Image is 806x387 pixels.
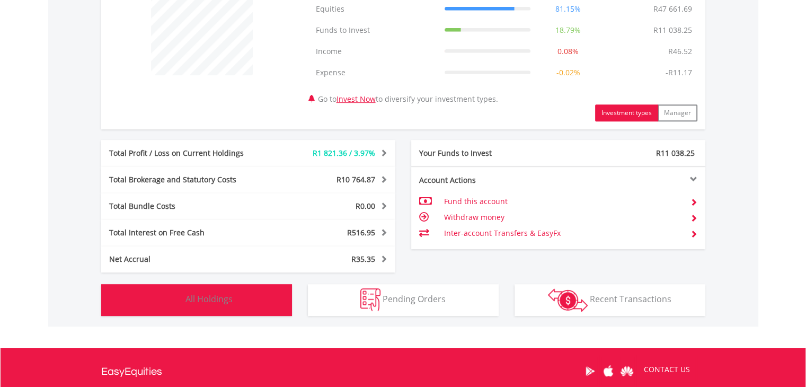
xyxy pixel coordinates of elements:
a: CONTACT US [636,355,697,384]
td: Expense [311,62,439,83]
span: R1 821.36 / 3.97% [313,148,375,158]
img: pending_instructions-wht.png [360,288,380,311]
button: Pending Orders [308,284,499,316]
td: R46.52 [663,41,697,62]
button: Investment types [595,104,658,121]
td: 0.08% [536,41,600,62]
td: -0.02% [536,62,600,83]
span: R516.95 [347,227,375,238]
div: Total Bundle Costs [101,201,273,212]
span: R10 764.87 [336,174,375,184]
span: R35.35 [351,254,375,264]
td: 18.79% [536,20,600,41]
span: R11 038.25 [656,148,695,158]
button: All Holdings [101,284,292,316]
td: Income [311,41,439,62]
span: R0.00 [356,201,375,211]
div: Total Interest on Free Cash [101,227,273,238]
a: Invest Now [336,94,376,104]
img: holdings-wht.png [161,288,183,311]
div: Your Funds to Invest [411,148,559,159]
span: Pending Orders [383,293,446,305]
td: Funds to Invest [311,20,439,41]
div: Total Profit / Loss on Current Holdings [101,148,273,159]
td: -R11.17 [660,62,697,83]
td: Withdraw money [444,209,681,225]
span: Recent Transactions [590,293,671,305]
td: Fund this account [444,193,681,209]
td: Inter-account Transfers & EasyFx [444,225,681,241]
div: Net Accrual [101,254,273,265]
td: R11 038.25 [648,20,697,41]
div: Account Actions [411,175,559,186]
button: Manager [658,104,697,121]
img: transactions-zar-wht.png [548,288,588,312]
button: Recent Transactions [515,284,705,316]
span: All Holdings [185,293,233,305]
div: Total Brokerage and Statutory Costs [101,174,273,185]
